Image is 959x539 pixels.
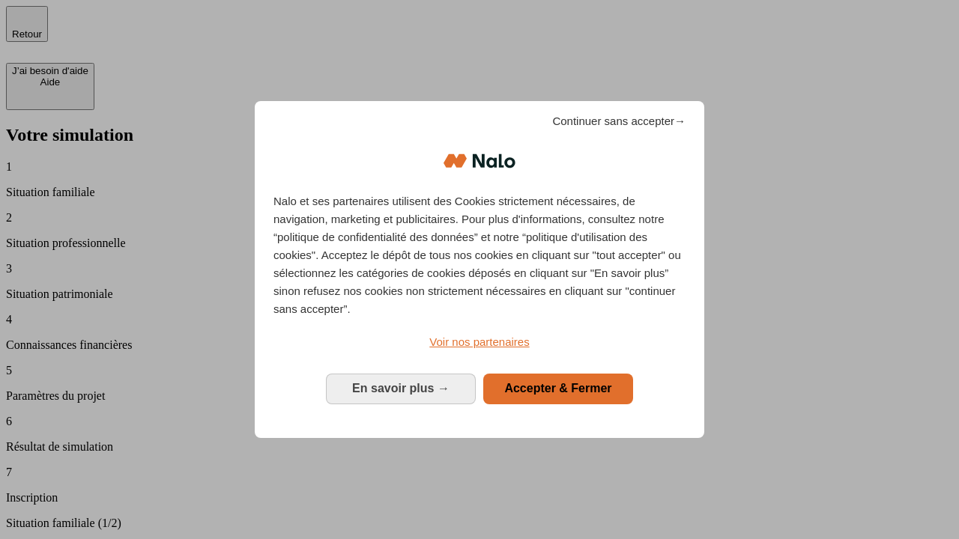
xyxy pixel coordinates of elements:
a: Voir nos partenaires [273,333,686,351]
button: En savoir plus: Configurer vos consentements [326,374,476,404]
img: Logo [444,138,515,183]
span: Continuer sans accepter→ [552,112,686,130]
p: Nalo et ses partenaires utilisent des Cookies strictement nécessaires, de navigation, marketing e... [273,192,686,318]
span: Accepter & Fermer [504,382,611,395]
span: En savoir plus → [352,382,450,395]
span: Voir nos partenaires [429,335,529,348]
button: Accepter & Fermer: Accepter notre traitement des données et fermer [483,374,633,404]
div: Bienvenue chez Nalo Gestion du consentement [255,101,704,437]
